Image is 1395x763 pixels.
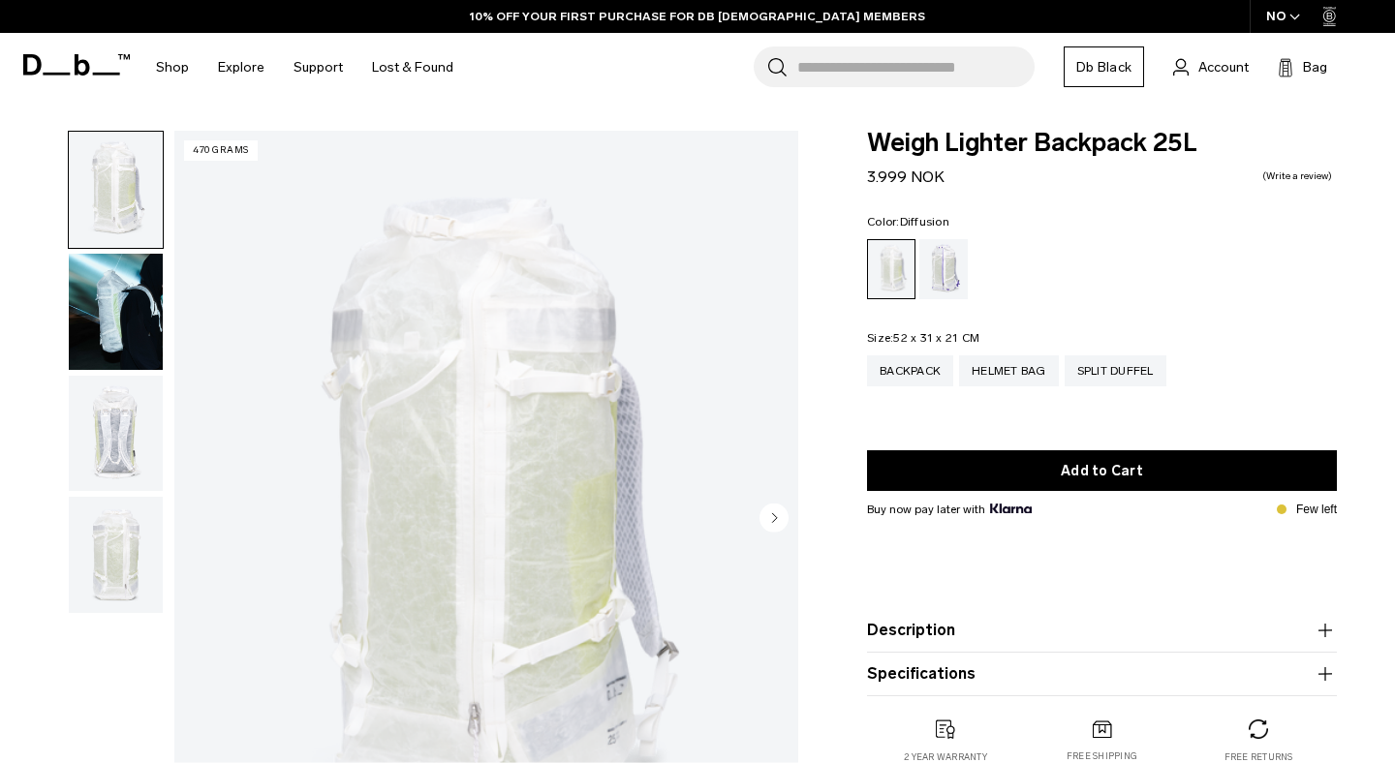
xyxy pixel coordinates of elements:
a: Lost & Found [372,33,453,102]
legend: Color: [867,216,949,228]
span: Account [1198,57,1249,77]
button: Bag [1278,55,1327,78]
button: Weigh Lighter Backpack 25L Diffusion [68,131,164,249]
a: 10% OFF YOUR FIRST PURCHASE FOR DB [DEMOGRAPHIC_DATA] MEMBERS [470,8,925,25]
a: Split Duffel [1065,355,1166,386]
button: Next slide [759,504,789,536]
span: 52 x 31 x 21 CM [893,331,979,345]
button: Weigh Lighter Backpack 25L Diffusion [68,253,164,371]
img: Weigh Lighter Backpack 25L Diffusion [69,132,163,248]
p: Free shipping [1067,749,1137,763]
img: Weigh Lighter Backpack 25L Diffusion [69,254,163,370]
a: Account [1173,55,1249,78]
button: Specifications [867,662,1337,686]
span: Diffusion [900,215,949,229]
span: Weigh Lighter Backpack 25L [867,131,1337,156]
p: Few left [1296,501,1337,518]
img: Weigh Lighter Backpack 25L Diffusion [69,497,163,613]
p: 470 grams [184,140,258,161]
span: 3.999 NOK [867,168,945,186]
a: Explore [218,33,264,102]
button: Add to Cart [867,450,1337,491]
a: Aurora [919,239,968,299]
button: Description [867,619,1337,642]
a: Backpack [867,355,953,386]
a: Shop [156,33,189,102]
span: Buy now pay later with [867,501,1032,518]
legend: Size: [867,332,979,344]
img: {"height" => 20, "alt" => "Klarna"} [990,504,1032,513]
a: Support [294,33,343,102]
a: Write a review [1262,171,1332,181]
a: Db Black [1064,46,1144,87]
img: Weigh Lighter Backpack 25L Diffusion [69,376,163,492]
button: Weigh Lighter Backpack 25L Diffusion [68,375,164,493]
nav: Main Navigation [141,33,468,102]
a: Diffusion [867,239,915,299]
span: Bag [1303,57,1327,77]
button: Weigh Lighter Backpack 25L Diffusion [68,496,164,614]
a: Helmet Bag [959,355,1059,386]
